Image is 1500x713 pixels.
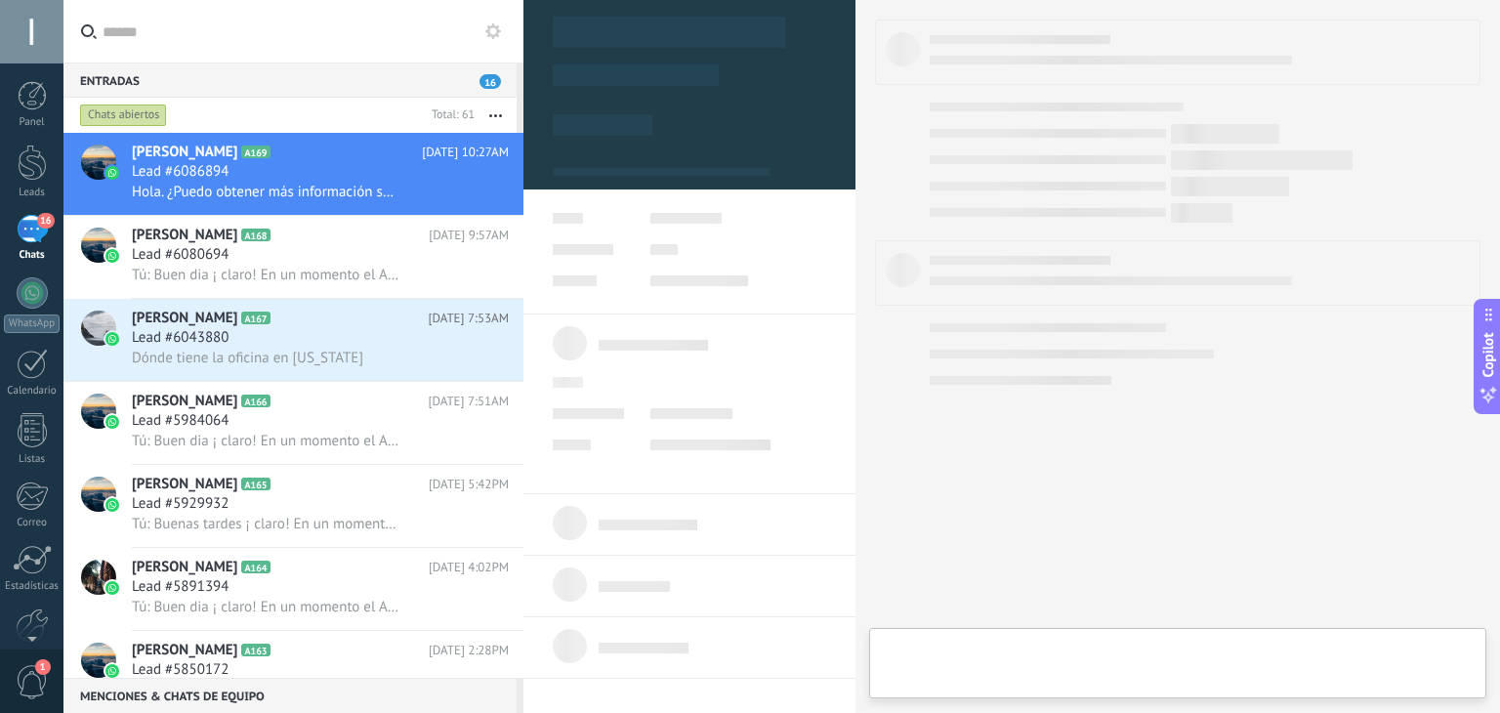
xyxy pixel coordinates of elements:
span: Tú: Buen dia ¡ claro! En un momento el Abogado se comunicara contigo, para darte tu asesoría pers... [132,266,401,284]
a: avataricon[PERSON_NAME]A168[DATE] 9:57AMLead #6080694Tú: Buen dia ¡ claro! En un momento el Aboga... [63,216,523,298]
div: Menciones & Chats de equipo [63,678,517,713]
img: icon [105,332,119,346]
span: [DATE] 4:02PM [429,558,509,577]
span: Copilot [1479,333,1498,378]
div: Estadísticas [4,580,61,593]
span: Lead #5929932 [132,494,229,514]
span: [PERSON_NAME] [132,475,237,494]
span: [PERSON_NAME] [132,226,237,245]
span: [DATE] 2:28PM [429,641,509,660]
div: Listas [4,453,61,466]
div: Entradas [63,63,517,98]
div: Chats abiertos [80,104,167,127]
span: A167 [241,312,270,324]
span: Lead #5891394 [132,577,229,597]
a: avataricon[PERSON_NAME]A165[DATE] 5:42PMLead #5929932Tú: Buenas tardes ¡ claro! En un momento el ... [63,465,523,547]
span: Lead #6080694 [132,245,229,265]
span: Lead #6086894 [132,162,229,182]
a: avataricon[PERSON_NAME]A167[DATE] 7:53AMLead #6043880Dónde tiene la oficina en [US_STATE] [63,299,523,381]
span: A164 [241,561,270,573]
span: Tú: Buenas tardes ¡ claro! En un momento el Abogado se comunicara contigo, para darte tu asesoría... [132,515,401,533]
img: icon [105,415,119,429]
span: [DATE] 7:51AM [429,392,509,411]
span: A163 [241,644,270,656]
span: A166 [241,395,270,407]
div: Total: 61 [424,105,475,125]
span: Lead #5850172 [132,660,229,680]
span: 16 [479,74,501,89]
div: Chats [4,249,61,262]
div: WhatsApp [4,315,60,333]
a: avataricon[PERSON_NAME]A166[DATE] 7:51AMLead #5984064Tú: Buen dia ¡ claro! En un momento el Aboga... [63,382,523,464]
span: [PERSON_NAME] [132,392,237,411]
div: Calendario [4,385,61,398]
span: Lead #6043880 [132,328,229,348]
span: [PERSON_NAME] [132,641,237,660]
a: avataricon[PERSON_NAME]A164[DATE] 4:02PMLead #5891394Tú: Buen dia ¡ claro! En un momento el Aboga... [63,548,523,630]
span: [PERSON_NAME] [132,143,237,162]
span: [DATE] 9:57AM [429,226,509,245]
img: icon [105,249,119,263]
span: [DATE] 10:27AM [422,143,509,162]
img: icon [105,498,119,512]
a: avataricon[PERSON_NAME]A163[DATE] 2:28PMLead #5850172 [63,631,523,713]
span: A165 [241,478,270,490]
span: Hola. ¿Puedo obtener más información sobre esto? [132,183,401,201]
span: 1 [35,659,51,675]
span: A168 [241,229,270,241]
span: 16 [37,213,54,229]
span: Dónde tiene la oficina en [US_STATE] [132,349,363,367]
div: Correo [4,517,61,529]
div: Leads [4,187,61,199]
span: [PERSON_NAME] [132,558,237,577]
span: Tú: Buen dia ¡ claro! En un momento el Abogado se comunicara contigo, para darte tu asesoría pers... [132,432,401,450]
span: Tú: Buen dia ¡ claro! En un momento el Abogado se comunicara contigo, para darte tu asesoría pers... [132,598,401,616]
span: Lead #5984064 [132,411,229,431]
span: [DATE] 7:53AM [429,309,509,328]
div: Panel [4,116,61,129]
span: [PERSON_NAME] [132,309,237,328]
img: icon [105,664,119,678]
a: avataricon[PERSON_NAME]A169[DATE] 10:27AMLead #6086894Hola. ¿Puedo obtener más información sobre ... [63,133,523,215]
span: [DATE] 5:42PM [429,475,509,494]
img: icon [105,166,119,180]
img: icon [105,581,119,595]
span: A169 [241,146,270,158]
